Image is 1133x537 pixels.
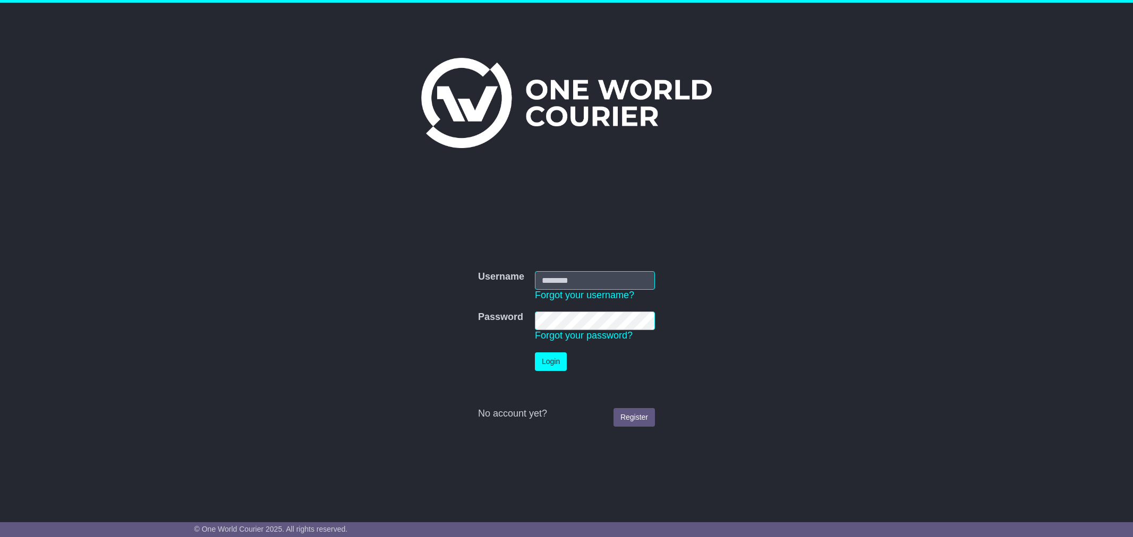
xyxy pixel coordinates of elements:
[535,352,567,371] button: Login
[478,271,524,283] label: Username
[535,330,633,341] a: Forgot your password?
[614,408,655,427] a: Register
[535,290,634,300] a: Forgot your username?
[421,58,711,148] img: One World
[478,408,655,420] div: No account yet?
[478,311,523,323] label: Password
[194,525,348,533] span: © One World Courier 2025. All rights reserved.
